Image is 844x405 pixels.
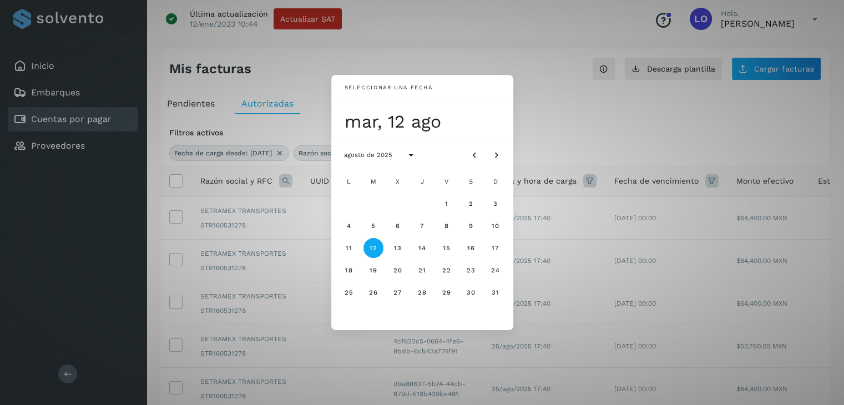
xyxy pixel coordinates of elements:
[345,244,352,252] span: 11
[486,260,506,280] button: domingo, 24 de agosto de 2025
[444,200,448,207] span: 1
[442,244,451,252] span: 15
[363,216,383,236] button: martes, 5 de agosto de 2025
[345,110,507,133] div: mar, 12 ago
[442,288,451,296] span: 29
[363,282,383,302] button: martes, 26 de agosto de 2025
[437,260,457,280] button: viernes, 22 de agosto de 2025
[338,170,360,193] div: L
[468,222,473,230] span: 9
[491,288,499,296] span: 31
[412,216,432,236] button: jueves, 7 de agosto de 2025
[418,266,426,274] span: 21
[388,238,408,258] button: miércoles, 13 de agosto de 2025
[411,170,433,193] div: J
[388,282,408,302] button: miércoles, 27 de agosto de 2025
[491,266,500,274] span: 24
[486,282,506,302] button: domingo, 31 de agosto de 2025
[436,170,458,193] div: V
[418,244,426,252] span: 14
[491,244,499,252] span: 17
[345,84,433,92] div: Seleccionar una fecha
[369,266,377,274] span: 19
[393,288,402,296] span: 27
[343,151,392,159] span: agosto de 2025
[412,238,432,258] button: jueves, 14 de agosto de 2025
[412,260,432,280] button: jueves, 21 de agosto de 2025
[442,266,451,274] span: 22
[363,238,383,258] button: martes, 12 de agosto de 2025
[339,216,359,236] button: lunes, 4 de agosto de 2025
[345,266,353,274] span: 18
[444,222,449,230] span: 8
[417,288,427,296] span: 28
[393,244,402,252] span: 13
[368,288,378,296] span: 26
[486,216,506,236] button: domingo, 10 de agosto de 2025
[437,238,457,258] button: viernes, 15 de agosto de 2025
[388,260,408,280] button: miércoles, 20 de agosto de 2025
[335,145,401,165] button: agosto de 2025
[464,145,484,165] button: Mes anterior
[466,266,476,274] span: 23
[412,282,432,302] button: jueves, 28 de agosto de 2025
[437,282,457,302] button: viernes, 29 de agosto de 2025
[487,145,507,165] button: Mes siguiente
[395,222,400,230] span: 6
[486,238,506,258] button: domingo, 17 de agosto de 2025
[363,260,383,280] button: martes, 19 de agosto de 2025
[371,222,376,230] span: 5
[420,222,424,230] span: 7
[461,194,481,214] button: sábado, 2 de agosto de 2025
[369,244,377,252] span: 12
[461,238,481,258] button: sábado, 16 de agosto de 2025
[362,170,385,193] div: M
[339,282,359,302] button: lunes, 25 de agosto de 2025
[484,170,507,193] div: D
[491,222,499,230] span: 10
[461,282,481,302] button: sábado, 30 de agosto de 2025
[468,200,473,207] span: 2
[388,216,408,236] button: miércoles, 6 de agosto de 2025
[346,222,351,230] span: 4
[493,200,498,207] span: 3
[393,266,402,274] span: 20
[437,194,457,214] button: viernes, 1 de agosto de 2025
[461,216,481,236] button: sábado, 9 de agosto de 2025
[486,194,506,214] button: domingo, 3 de agosto de 2025
[461,260,481,280] button: sábado, 23 de agosto de 2025
[387,170,409,193] div: X
[460,170,482,193] div: S
[466,288,476,296] span: 30
[339,238,359,258] button: lunes, 11 de agosto de 2025
[339,260,359,280] button: lunes, 18 de agosto de 2025
[344,288,353,296] span: 25
[401,145,421,165] button: Seleccionar año
[437,216,457,236] button: viernes, 8 de agosto de 2025
[467,244,475,252] span: 16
